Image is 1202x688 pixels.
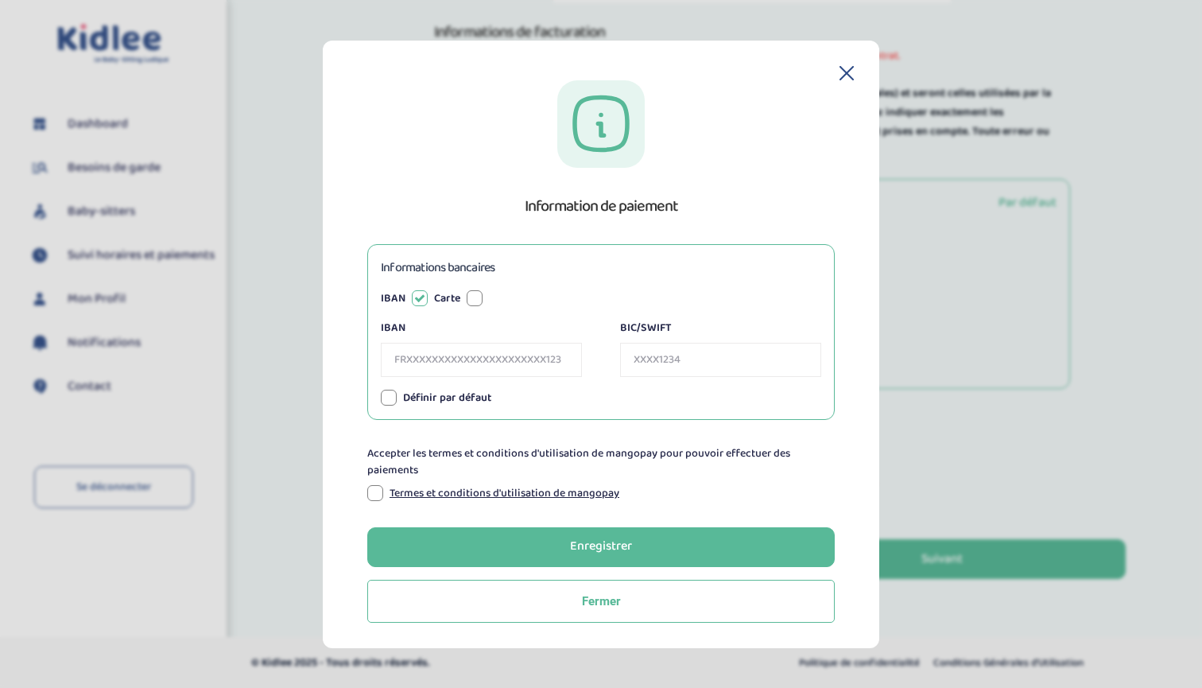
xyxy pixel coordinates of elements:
label: IBAN [381,320,582,336]
h3: Informations bancaires [381,258,494,278]
button: Fermer [367,580,835,623]
label: BIC/SWIFT [620,320,821,336]
input: XXXX1234 [620,343,821,377]
div: Enregistrer [570,538,632,556]
p: Accepter les termes et conditions d'utilisation de mangopay pour pouvoir effectuer des paiements [367,445,835,479]
a: Termes et conditions d'utilisation de mangopay [390,485,619,502]
label: IBAN [381,290,405,307]
label: Carte [434,290,460,307]
button: Enregistrer [367,527,835,567]
h1: Information de paiement [525,193,678,219]
label: Définir par défaut [403,390,491,406]
input: FRXXXXXXXXXXXXXXXXXXXXXX123 [381,343,582,377]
